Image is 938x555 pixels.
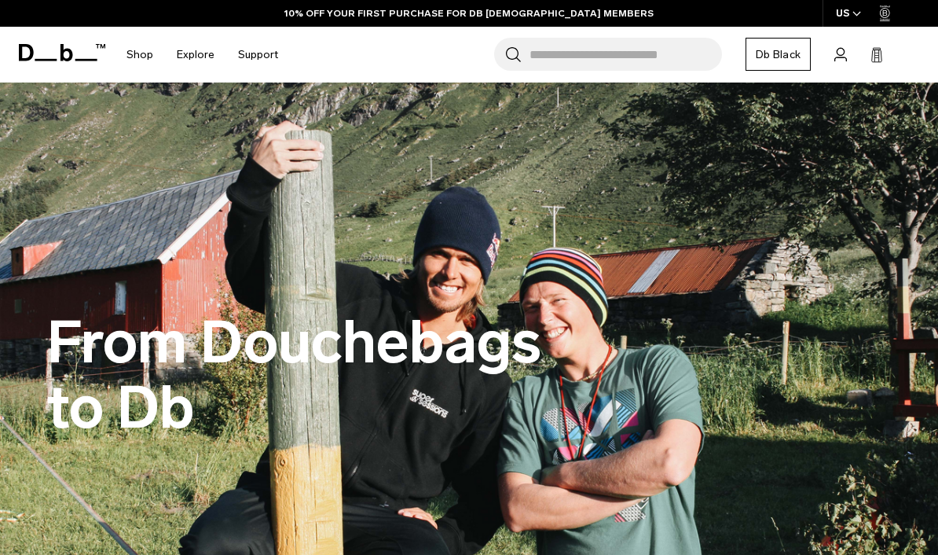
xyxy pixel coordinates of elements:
a: Shop [126,27,153,83]
h1: From Douchebags to Db [47,311,558,441]
nav: Main Navigation [115,27,290,83]
a: Db Black [746,38,811,71]
a: Explore [177,27,214,83]
a: Support [238,27,278,83]
a: 10% OFF YOUR FIRST PURCHASE FOR DB [DEMOGRAPHIC_DATA] MEMBERS [284,6,654,20]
